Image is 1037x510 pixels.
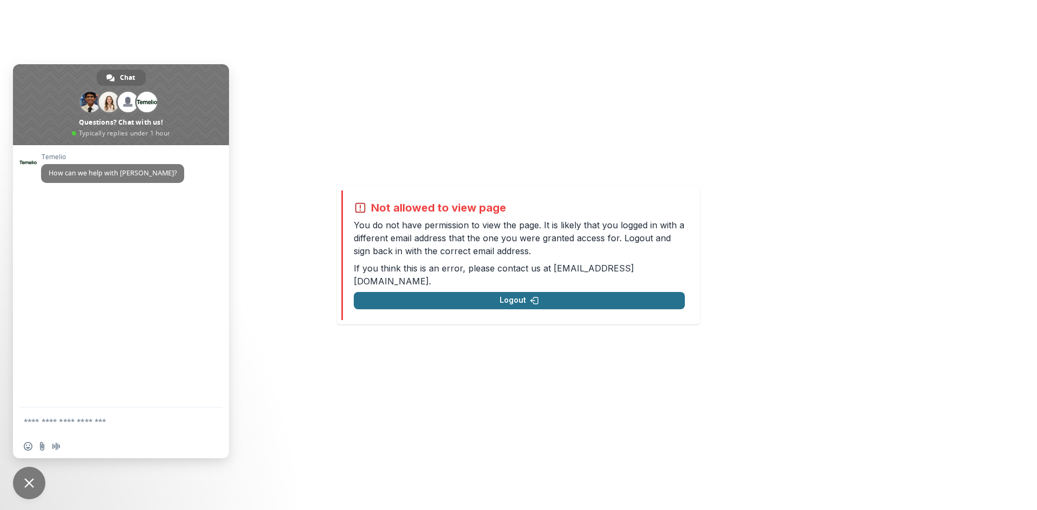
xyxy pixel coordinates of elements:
span: Audio message [52,442,60,451]
span: Insert an emoji [24,442,32,451]
span: Temelio [41,153,184,161]
textarea: Compose your message... [24,417,194,426]
span: Send a file [38,442,46,451]
p: If you think this is an error, please contact us at . [354,262,685,288]
div: Chat [97,70,146,86]
button: Logout [354,292,685,309]
div: Close chat [13,467,45,499]
span: How can we help with [PERSON_NAME]? [49,168,177,178]
p: You do not have permission to view the page. It is likely that you logged in with a different ema... [354,219,685,257]
a: [EMAIL_ADDRESS][DOMAIN_NAME] [354,263,634,287]
h2: Not allowed to view page [371,201,506,214]
span: Chat [120,70,135,86]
